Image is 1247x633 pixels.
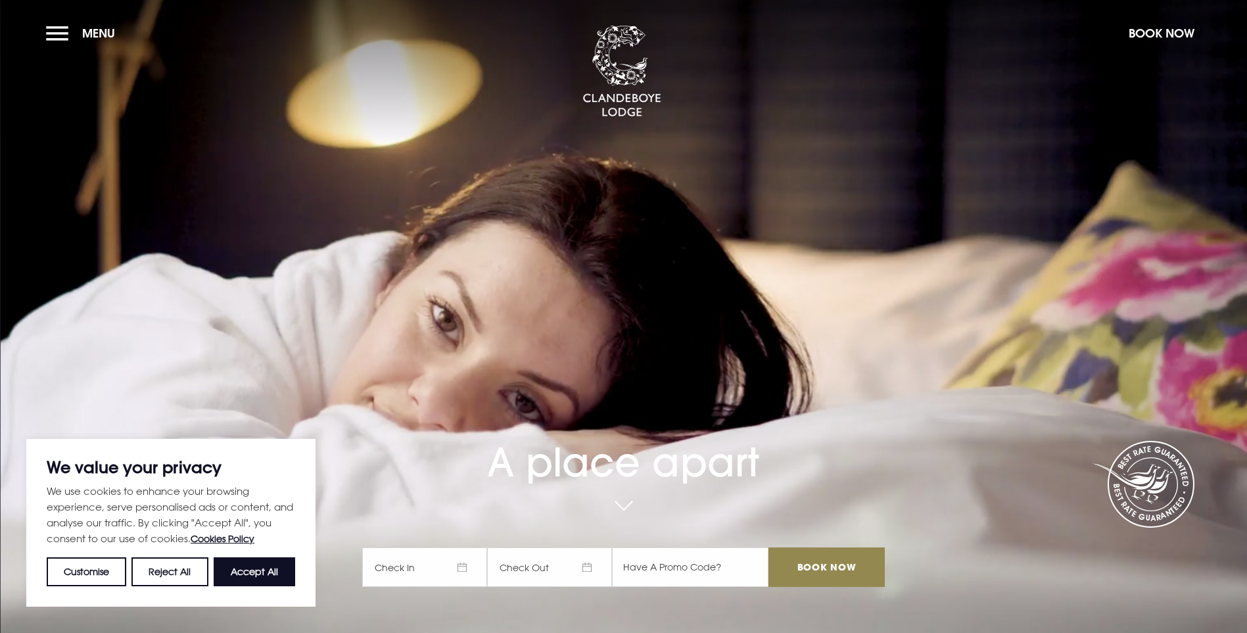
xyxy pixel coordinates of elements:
button: Menu [46,19,122,47]
button: Book Now [1122,19,1201,47]
a: Cookies Policy [191,533,254,544]
span: Check In [362,547,487,587]
img: Clandeboye Lodge [582,26,661,118]
input: Book Now [768,547,884,587]
p: We value your privacy [47,459,295,475]
div: We value your privacy [26,439,316,607]
button: Reject All [131,557,208,586]
button: Customise [47,557,126,586]
span: Check Out [487,547,612,587]
button: Accept All [214,557,295,586]
h1: A place apart [362,400,884,486]
span: Menu [82,26,115,41]
p: We use cookies to enhance your browsing experience, serve personalised ads or content, and analys... [47,483,295,547]
input: Have A Promo Code? [612,547,768,587]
